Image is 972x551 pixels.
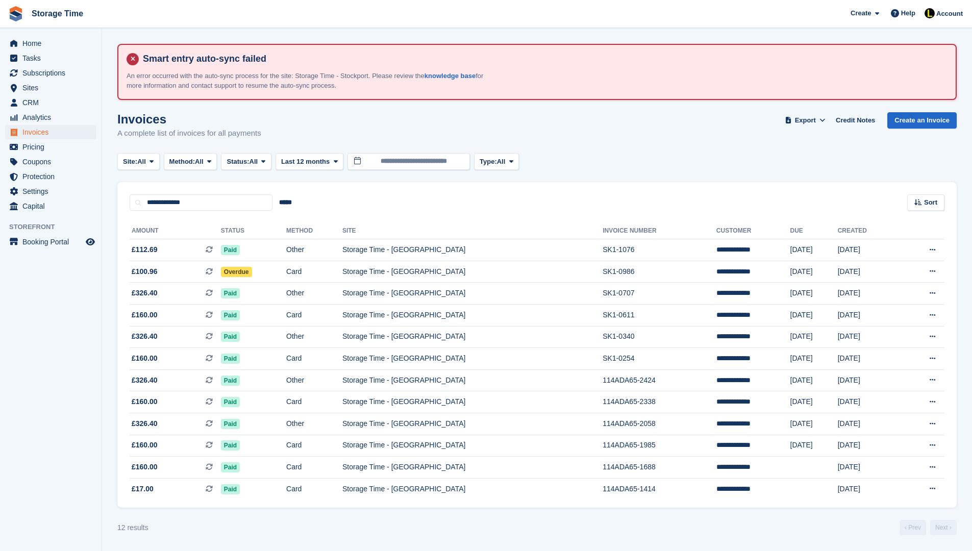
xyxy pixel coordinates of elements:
span: Create [851,8,871,18]
span: £326.40 [132,418,158,429]
a: Previous [900,520,926,535]
td: Storage Time - [GEOGRAPHIC_DATA] [342,413,603,435]
td: [DATE] [790,261,838,283]
span: Sort [924,197,937,208]
span: Subscriptions [22,66,84,80]
button: Site: All [117,153,160,170]
td: SK1-1076 [603,239,716,261]
a: menu [5,36,96,51]
td: Other [286,413,342,435]
span: Method: [169,157,195,167]
span: £160.00 [132,440,158,450]
a: menu [5,169,96,184]
span: Paid [221,484,240,494]
td: Storage Time - [GEOGRAPHIC_DATA] [342,457,603,479]
td: SK1-0254 [603,348,716,370]
span: All [497,157,506,167]
span: Account [936,9,963,19]
span: Tasks [22,51,84,65]
p: A complete list of invoices for all payments [117,128,261,139]
span: £326.40 [132,331,158,342]
span: Last 12 months [281,157,330,167]
td: [DATE] [838,369,900,391]
a: menu [5,199,96,213]
td: Other [286,369,342,391]
span: Invoices [22,125,84,139]
nav: Page [898,520,959,535]
td: [DATE] [838,391,900,413]
td: Card [286,391,342,413]
td: Card [286,304,342,326]
td: SK1-0611 [603,304,716,326]
td: Card [286,478,342,499]
td: Other [286,239,342,261]
span: Paid [221,397,240,407]
span: £160.00 [132,353,158,364]
span: Site: [123,157,137,167]
button: Method: All [164,153,217,170]
span: Type: [480,157,497,167]
a: menu [5,110,96,124]
a: menu [5,184,96,198]
td: [DATE] [838,435,900,457]
a: menu [5,95,96,110]
td: [DATE] [838,304,900,326]
td: [DATE] [838,283,900,305]
td: Storage Time - [GEOGRAPHIC_DATA] [342,478,603,499]
td: Card [286,457,342,479]
td: Other [286,326,342,348]
td: 114ADA65-2058 [603,413,716,435]
a: menu [5,51,96,65]
td: Storage Time - [GEOGRAPHIC_DATA] [342,326,603,348]
th: Invoice Number [603,223,716,239]
td: [DATE] [790,283,838,305]
td: SK1-0340 [603,326,716,348]
td: [DATE] [790,391,838,413]
td: [DATE] [838,457,900,479]
a: Create an Invoice [887,112,957,129]
span: £112.69 [132,244,158,255]
span: All [250,157,258,167]
span: Analytics [22,110,84,124]
td: Storage Time - [GEOGRAPHIC_DATA] [342,369,603,391]
span: Storefront [9,222,102,232]
td: 114ADA65-1688 [603,457,716,479]
td: Storage Time - [GEOGRAPHIC_DATA] [342,391,603,413]
th: Due [790,223,838,239]
p: An error occurred with the auto-sync process for the site: Storage Time - Stockport. Please revie... [127,71,484,91]
span: Paid [221,419,240,429]
td: [DATE] [790,348,838,370]
td: [DATE] [838,239,900,261]
td: [DATE] [790,304,838,326]
th: Customer [716,223,790,239]
td: Storage Time - [GEOGRAPHIC_DATA] [342,283,603,305]
span: £326.40 [132,375,158,386]
td: [DATE] [838,413,900,435]
a: menu [5,81,96,95]
span: £160.00 [132,310,158,320]
td: [DATE] [790,239,838,261]
td: Storage Time - [GEOGRAPHIC_DATA] [342,304,603,326]
td: Card [286,435,342,457]
span: Pricing [22,140,84,154]
a: Credit Notes [832,112,879,129]
span: Export [795,115,816,126]
span: Help [901,8,915,18]
a: menu [5,155,96,169]
td: Storage Time - [GEOGRAPHIC_DATA] [342,239,603,261]
a: menu [5,66,96,80]
span: Booking Portal [22,235,84,249]
td: [DATE] [838,348,900,370]
span: £160.00 [132,462,158,472]
th: Method [286,223,342,239]
span: £160.00 [132,396,158,407]
span: Capital [22,199,84,213]
span: £100.96 [132,266,158,277]
td: [DATE] [790,369,838,391]
span: Paid [221,288,240,298]
a: Preview store [84,236,96,248]
span: Paid [221,375,240,386]
span: Status: [227,157,249,167]
td: Storage Time - [GEOGRAPHIC_DATA] [342,435,603,457]
span: Paid [221,245,240,255]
